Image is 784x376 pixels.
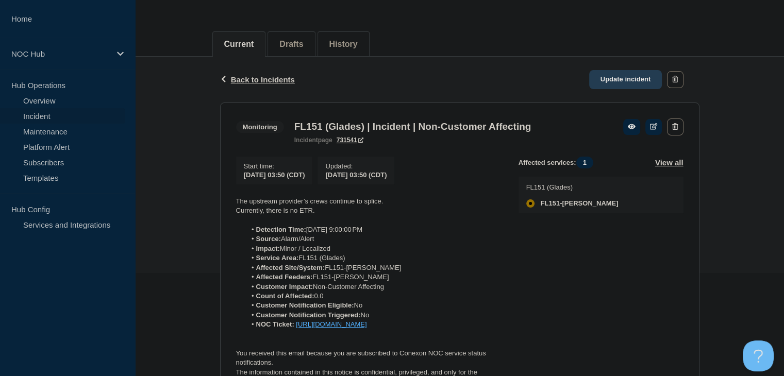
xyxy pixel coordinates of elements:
[541,199,619,208] span: FL151-[PERSON_NAME]
[236,206,502,215] p: Currently, there is no ETR.
[526,183,619,191] p: FL151 (Glades)
[246,292,502,301] li: 0.0
[256,301,354,309] strong: Customer Notification Eligible:
[256,254,299,262] strong: Service Area:
[256,320,294,328] strong: NOC Ticket:
[246,225,502,234] li: [DATE] 9:00:00 PM
[246,234,502,244] li: Alarm/Alert
[246,263,502,272] li: FL151-[PERSON_NAME]
[256,283,313,290] strong: Customer Impact:
[519,157,598,168] span: Affected services:
[224,40,254,49] button: Current
[236,349,502,368] p: You received this email because you are subscribed to Conexon NOC service status notifications.
[337,136,363,144] a: 731541
[526,199,535,208] div: affected
[294,136,332,144] p: page
[294,121,531,132] h3: FL151 (Glades) | Incident | Non-Customer Affecting
[325,170,387,179] div: [DATE] 03:50 (CDT)
[246,301,502,310] li: No
[256,226,306,233] strong: Detection Time:
[246,272,502,282] li: FL151-[PERSON_NAME]
[246,244,502,253] li: Minor / Localized
[294,136,318,144] span: incident
[236,121,284,133] span: Monitoring
[256,273,313,281] strong: Affected Feeders:
[244,171,305,179] span: [DATE] 03:50 (CDT)
[256,245,280,252] strong: Impact:
[325,162,387,170] p: Updated :
[246,311,502,320] li: No
[589,70,662,89] a: Update incident
[743,340,774,371] iframe: Help Scout Beacon - Open
[256,235,281,243] strong: Source:
[11,49,110,58] p: NOC Hub
[256,311,361,319] strong: Customer Notification Triggered:
[246,253,502,263] li: FL151 (Glades)
[231,75,295,84] span: Back to Incidents
[246,282,502,292] li: Non-Customer Affecting
[576,157,593,168] span: 1
[220,75,295,84] button: Back to Incidents
[256,292,314,300] strong: Count of Affected:
[236,197,502,206] p: The upstream provider’s crews continue to splice.
[655,157,683,168] button: View all
[329,40,358,49] button: History
[296,320,366,328] a: [URL][DOMAIN_NAME]
[279,40,303,49] button: Drafts
[244,162,305,170] p: Start time :
[256,264,325,271] strong: Affected Site/System:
